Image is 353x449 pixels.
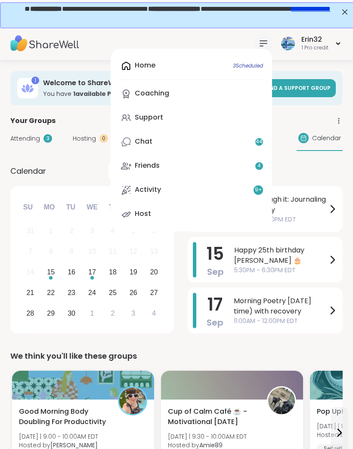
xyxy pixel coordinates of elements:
div: Choose Monday, September 29th, 2025 [42,304,60,323]
div: 1 [90,308,94,319]
div: Not available Sunday, August 31st, 2025 [21,222,40,240]
div: Choose Sunday, September 28th, 2025 [21,304,40,323]
div: Choose Thursday, September 25th, 2025 [104,283,122,302]
div: Choose Saturday, September 27th, 2025 [145,283,163,302]
img: Adrienne_QueenOfTheDawn [119,387,146,414]
div: Not available Tuesday, September 2nd, 2025 [62,222,81,240]
div: 18 [109,266,117,278]
a: Chat44 [118,132,265,152]
div: Not available Sunday, September 7th, 2025 [21,243,40,261]
div: 15 [47,266,55,278]
div: 7 [28,246,32,257]
span: Hosting [73,134,96,143]
div: 1 [49,225,53,237]
span: Sep [207,266,224,278]
div: 11 [109,246,117,257]
div: Choose Wednesday, September 24th, 2025 [83,283,102,302]
b: 1 available Pro credit [73,89,140,98]
div: Choose Tuesday, September 16th, 2025 [62,263,81,282]
span: 4 [257,162,261,169]
div: We think you'll like these groups [10,350,343,362]
div: 12 [130,246,137,257]
div: Choose Thursday, October 2nd, 2025 [104,304,122,323]
a: Host [118,204,265,224]
div: Chat [135,137,152,146]
div: 3 [43,134,52,143]
div: 2 [70,225,74,237]
div: Not available Tuesday, September 9th, 2025 [62,243,81,261]
div: 3 [131,308,135,319]
span: 5:30PM - 6:30PM EDT [234,266,327,275]
div: 31 [26,225,34,237]
div: Choose Sunday, September 21st, 2025 [21,283,40,302]
div: Erin32 [301,35,328,44]
div: 24 [88,287,96,298]
a: Support [118,108,265,128]
a: Coaching [118,83,265,104]
span: 9 + [255,186,262,194]
span: Sep [207,317,223,329]
span: Cup of Calm Café ☕️ - Motivational [DATE] [168,406,257,427]
span: Find a support group [265,84,331,92]
span: Write through it: Journaling the Journey [234,194,327,215]
div: Not available Thursday, September 4th, 2025 [104,222,122,240]
span: 11:00AM - 12:00PM EDT [234,317,327,326]
span: 15 [207,242,224,266]
div: 4 [152,308,156,319]
div: Choose Monday, September 22nd, 2025 [42,283,60,302]
div: 9 [70,246,74,257]
div: 13 [150,246,158,257]
div: 16 [68,266,75,278]
div: Not available Sunday, September 14th, 2025 [21,263,40,282]
a: Activity9+ [118,180,265,200]
span: 17 [207,292,223,317]
span: 44 [256,138,263,145]
div: Choose Wednesday, October 1st, 2025 [83,304,102,323]
div: 28 [26,308,34,319]
div: 0 [99,134,108,143]
span: 12:00PM - 1:00PM EDT [234,215,327,224]
div: month 2025-09 [20,221,164,323]
span: Good Morning Body Doubling For Productivity [19,406,108,427]
div: 3 [90,225,94,237]
div: 4 [111,225,115,237]
div: We [83,198,102,217]
span: Happy 25th birthday [PERSON_NAME] 🎂 [234,245,327,266]
div: Mo [40,198,59,217]
div: 25 [109,287,117,298]
div: 21 [26,287,34,298]
div: 17 [88,266,96,278]
img: ShareWell Nav Logo [10,28,79,58]
div: 19 [130,266,137,278]
h3: You have to book a coaching group. [43,89,255,98]
div: Not available Friday, September 12th, 2025 [124,243,142,261]
div: Not available Wednesday, September 10th, 2025 [83,243,102,261]
div: Choose Monday, September 15th, 2025 [42,263,60,282]
div: 1 Pro credit [301,44,328,52]
span: [DATE] | 9:30 - 10:00AM EDT [168,432,247,441]
div: Su [19,198,37,217]
div: Choose Saturday, October 4th, 2025 [145,304,163,323]
img: Erin32 [281,37,295,50]
a: Friends4 [118,156,265,176]
div: Choose Wednesday, September 17th, 2025 [83,263,102,282]
a: Find a support group [260,79,336,97]
div: 20 [150,266,158,278]
div: Not available Wednesday, September 3rd, 2025 [83,222,102,240]
div: Choose Thursday, September 18th, 2025 [104,263,122,282]
div: Not available Monday, September 8th, 2025 [42,243,60,261]
div: 27 [150,287,158,298]
span: [DATE] | 9:00 - 10:00AM EDT [19,432,98,441]
div: Choose Friday, October 3rd, 2025 [124,304,142,323]
span: Calendar [312,134,341,143]
div: 8 [49,246,53,257]
div: Choose Saturday, September 20th, 2025 [145,263,163,282]
img: Amie89 [268,387,295,414]
span: Your Groups [10,116,56,126]
div: 22 [47,287,55,298]
div: 30 [68,308,75,319]
div: Friends [135,161,160,170]
div: Choose Tuesday, September 30th, 2025 [62,304,81,323]
div: 10 [88,246,96,257]
div: Not available Saturday, September 13th, 2025 [145,243,163,261]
